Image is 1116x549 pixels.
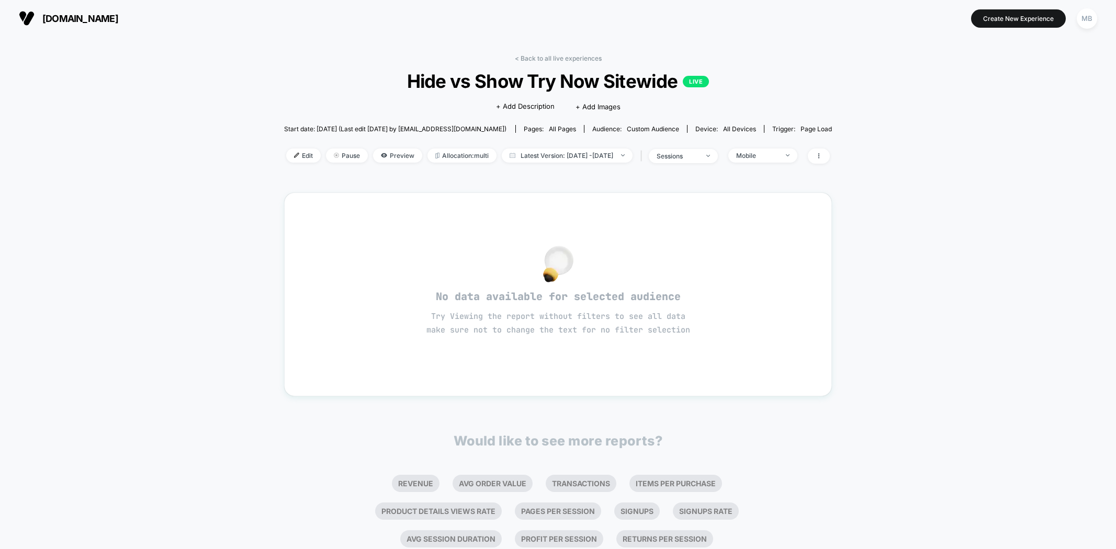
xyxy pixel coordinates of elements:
span: Allocation: multi [427,148,497,163]
span: | [638,148,649,164]
img: end [334,153,339,158]
button: Create New Experience [971,9,1066,28]
p: Would like to see more reports? [454,433,663,449]
div: Audience: [592,125,679,133]
img: rebalance [435,153,439,158]
img: calendar [510,153,515,158]
button: MB [1074,8,1100,29]
li: Pages Per Session [515,502,601,520]
span: + Add Images [576,102,621,111]
div: Mobile [736,152,778,159]
div: sessions [657,152,698,160]
div: Trigger: [772,125,832,133]
span: Latest Version: [DATE] - [DATE] [502,148,633,163]
li: Revenue [392,475,439,492]
img: end [621,154,625,156]
span: Edit [286,148,321,163]
span: all devices [723,125,756,133]
div: Pages: [524,125,576,133]
span: [DOMAIN_NAME] [42,13,118,24]
span: + Add Description [496,101,555,112]
img: end [706,155,710,157]
span: Try Viewing the report without filters to see all data [431,311,685,322]
li: Returns Per Session [616,530,713,547]
li: Avg Session Duration [400,530,502,547]
span: Device: [687,125,764,133]
span: all pages [549,125,576,133]
li: Signups Rate [673,502,739,520]
span: Custom Audience [627,125,679,133]
li: Signups [614,502,660,520]
span: Preview [373,148,422,163]
li: Product Details Views Rate [375,502,502,520]
li: Transactions [546,475,616,492]
span: Pause [326,148,368,163]
a: < Back to all live experiences [515,54,602,62]
li: Items Per Purchase [629,475,722,492]
img: end [786,154,790,156]
button: [DOMAIN_NAME] [16,10,121,27]
p: LIVE [683,76,709,87]
img: edit [294,153,299,158]
span: No data available for selected audience [303,290,814,336]
li: Avg Order Value [453,475,533,492]
span: Hide vs Show Try Now Sitewide [311,70,805,92]
img: no_data [543,246,573,282]
img: Visually logo [19,10,35,26]
span: make sure not to change the text for no filter selection [426,325,690,335]
span: Start date: [DATE] (Last edit [DATE] by [EMAIL_ADDRESS][DOMAIN_NAME]) [284,125,506,133]
div: MB [1077,8,1097,29]
span: Page Load [801,125,832,133]
li: Profit Per Session [515,530,603,547]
